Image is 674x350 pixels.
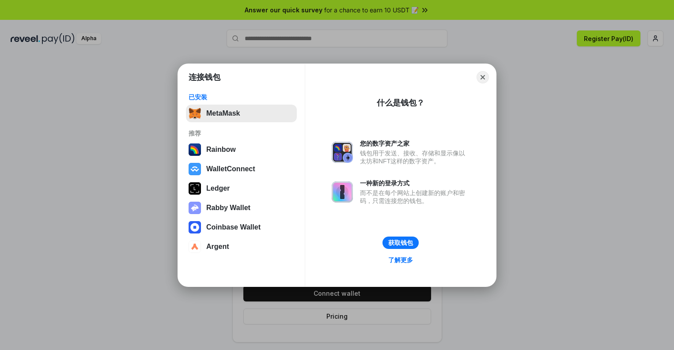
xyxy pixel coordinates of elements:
h1: 连接钱包 [189,72,220,83]
button: Argent [186,238,297,256]
button: 获取钱包 [382,237,419,249]
img: svg+xml,%3Csvg%20width%3D%2228%22%20height%3D%2228%22%20viewBox%3D%220%200%2028%2028%22%20fill%3D... [189,241,201,253]
div: 什么是钱包？ [377,98,424,108]
button: Rainbow [186,141,297,158]
div: WalletConnect [206,165,255,173]
div: Argent [206,243,229,251]
div: 钱包用于发送、接收、存储和显示像以太坊和NFT这样的数字资产。 [360,149,470,165]
div: MetaMask [206,109,240,117]
div: 推荐 [189,129,294,137]
img: svg+xml,%3Csvg%20fill%3D%22none%22%20height%3D%2233%22%20viewBox%3D%220%200%2035%2033%22%20width%... [189,107,201,120]
div: 而不是在每个网站上创建新的账户和密码，只需连接您的钱包。 [360,189,470,205]
div: Rainbow [206,146,236,154]
img: svg+xml,%3Csvg%20xmlns%3D%22http%3A%2F%2Fwww.w3.org%2F2000%2Fsvg%22%20fill%3D%22none%22%20viewBox... [332,142,353,163]
img: svg+xml,%3Csvg%20width%3D%2228%22%20height%3D%2228%22%20viewBox%3D%220%200%2028%2028%22%20fill%3D... [189,221,201,233]
img: svg+xml,%3Csvg%20xmlns%3D%22http%3A%2F%2Fwww.w3.org%2F2000%2Fsvg%22%20fill%3D%22none%22%20viewBox... [189,202,201,214]
div: 一种新的登录方式 [360,179,470,187]
button: Close [477,71,489,83]
button: Rabby Wallet [186,199,297,217]
div: Rabby Wallet [206,204,250,212]
a: 了解更多 [383,254,418,266]
button: Ledger [186,180,297,197]
div: 已安装 [189,93,294,101]
img: svg+xml,%3Csvg%20xmlns%3D%22http%3A%2F%2Fwww.w3.org%2F2000%2Fsvg%22%20width%3D%2228%22%20height%3... [189,182,201,195]
button: Coinbase Wallet [186,218,297,236]
img: svg+xml,%3Csvg%20width%3D%22120%22%20height%3D%22120%22%20viewBox%3D%220%200%20120%20120%22%20fil... [189,143,201,156]
div: Ledger [206,184,230,192]
div: Coinbase Wallet [206,223,261,231]
div: 了解更多 [388,256,413,264]
button: WalletConnect [186,160,297,178]
div: 您的数字资产之家 [360,139,470,147]
img: svg+xml,%3Csvg%20xmlns%3D%22http%3A%2F%2Fwww.w3.org%2F2000%2Fsvg%22%20fill%3D%22none%22%20viewBox... [332,181,353,203]
button: MetaMask [186,105,297,122]
img: svg+xml,%3Csvg%20width%3D%2228%22%20height%3D%2228%22%20viewBox%3D%220%200%2028%2028%22%20fill%3D... [189,163,201,175]
div: 获取钱包 [388,239,413,247]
